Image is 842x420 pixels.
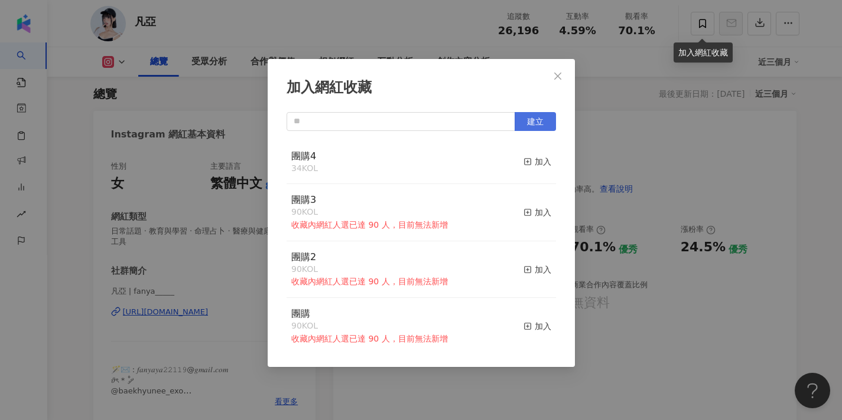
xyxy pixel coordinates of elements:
span: 團購 [291,308,310,319]
a: 團購 [291,309,310,319]
div: 90 KOL [291,320,448,332]
div: 加入網紅收藏 [287,78,556,98]
a: 團購2 [291,252,316,262]
span: 團購4 [291,150,316,162]
div: 加入 [524,206,551,219]
div: 加入 [524,263,551,276]
span: 建立 [527,117,544,126]
span: 團購3 [291,194,316,205]
span: 收藏內網紅人選已達 90 人，目前無法新增 [291,277,448,286]
span: 收藏內網紅人選已達 90 人，目前無法新增 [291,334,448,343]
button: Close [546,64,570,88]
span: 收藏內網紅人選已達 90 人，目前無法新增 [291,220,448,229]
span: 團購2 [291,251,316,262]
a: 團購4 [291,152,316,161]
div: 90 KOL [291,206,448,218]
div: 90 KOL [291,264,448,275]
a: 團購3 [291,195,316,205]
div: 加入 [524,155,551,168]
button: 建立 [515,112,556,131]
button: 加入 [524,251,551,288]
button: 加入 [524,193,551,231]
div: 加入 [524,320,551,333]
span: close [553,71,563,81]
button: 加入 [524,150,551,175]
button: 加入 [524,307,551,345]
div: 34 KOL [291,163,318,175]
